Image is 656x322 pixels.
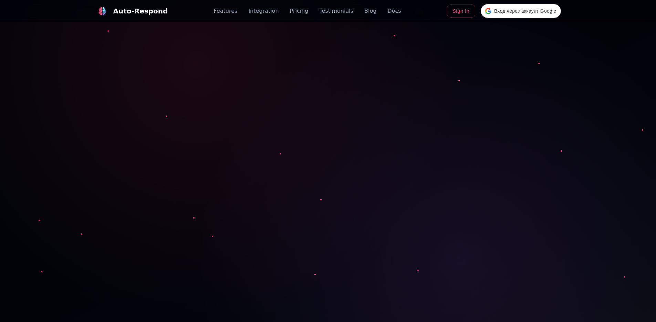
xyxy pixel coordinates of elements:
[481,4,561,18] div: Вход через аккаунт Google
[387,7,401,15] a: Docs
[494,8,556,15] span: Вход через аккаунт Google
[95,4,168,18] a: Auto-Respond
[364,7,376,15] a: Blog
[248,7,279,15] a: Integration
[290,7,309,15] a: Pricing
[214,7,238,15] a: Features
[98,7,106,15] img: logo.svg
[113,6,168,16] div: Auto-Respond
[447,4,475,18] a: Sign In
[319,7,353,15] a: Testimonials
